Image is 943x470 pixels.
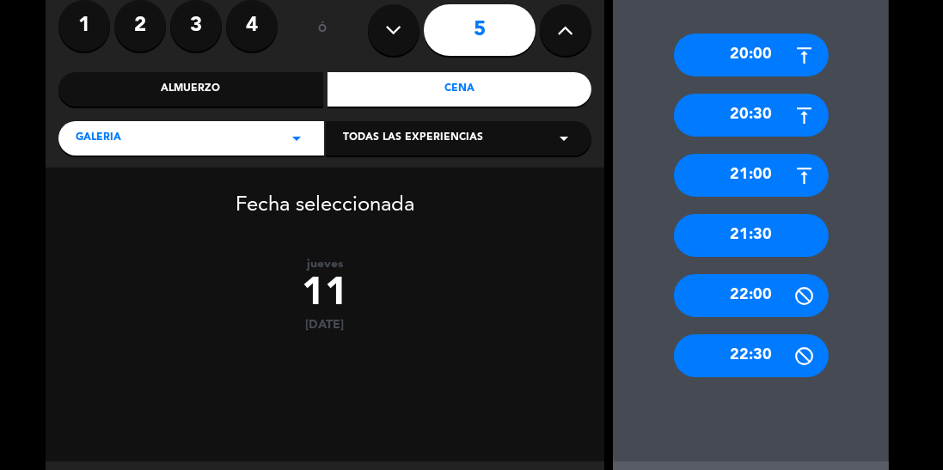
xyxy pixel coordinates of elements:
div: 21:00 [674,154,829,197]
div: Fecha seleccionada [46,168,604,223]
div: 20:00 [674,34,829,76]
div: Cena [328,72,592,107]
i: arrow_drop_down [554,128,574,149]
div: jueves [46,257,604,272]
div: [DATE] [46,318,604,333]
i: arrow_drop_down [286,128,307,149]
div: 22:30 [674,334,829,377]
span: Todas las experiencias [343,130,483,147]
div: 21:30 [674,214,829,257]
div: 11 [46,272,604,318]
div: Almuerzo [58,72,323,107]
div: 20:30 [674,94,829,137]
div: 22:00 [674,274,829,317]
span: GALERIA [76,130,121,147]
